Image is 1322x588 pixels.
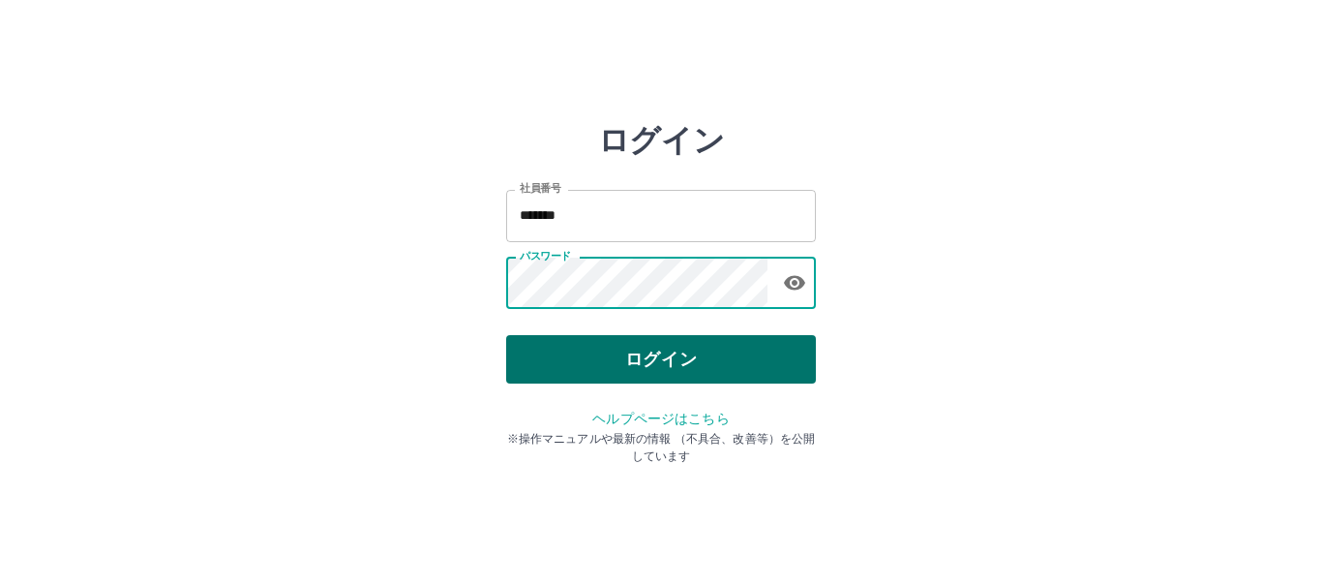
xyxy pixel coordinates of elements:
label: パスワード [520,249,571,263]
button: ログイン [506,335,816,384]
label: 社員番号 [520,181,560,196]
p: ※操作マニュアルや最新の情報 （不具合、改善等）を公開しています [506,430,816,465]
a: ヘルプページはこちら [592,411,729,426]
h2: ログイン [598,122,725,159]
